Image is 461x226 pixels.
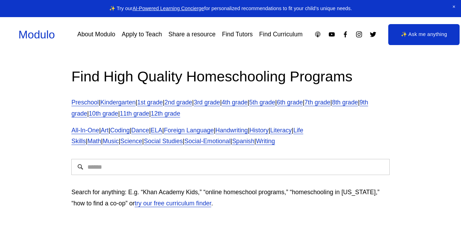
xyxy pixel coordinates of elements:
[120,110,149,117] a: 11th grade
[87,138,101,145] a: Math
[259,28,303,41] a: Find Curriculum
[71,125,389,147] p: | | | | | | | | | | | | | | | |
[355,31,363,38] a: Instagram
[184,138,230,145] a: Social-Emotional
[164,127,214,134] a: Foreign Language
[101,127,108,134] a: Art
[194,99,220,106] a: 3rd grade
[314,31,321,38] a: Apple Podcasts
[71,97,389,119] p: | | | | | | | | | | | | |
[215,127,248,134] a: Handwriting
[103,138,119,145] a: Music
[133,6,204,11] a: AI-Powered Learning Concierge
[135,200,211,207] a: try our free curriculum finder
[131,127,149,134] a: Dance
[332,99,358,106] a: 8th grade
[342,31,349,38] a: Facebook
[71,67,389,86] h2: Find High Quality Homeschooling Programs
[71,159,389,175] input: Search
[277,99,303,106] a: 6th grade
[137,99,163,106] a: 1st grade
[222,99,248,106] a: 4th grade
[89,110,118,117] a: 10th grade
[77,28,115,41] a: About Modulo
[256,138,275,145] a: Writing
[19,28,55,41] a: Modulo
[249,99,275,106] a: 5th grade
[304,99,330,106] a: 7th grade
[144,138,183,145] a: Social Studies
[151,127,162,134] a: ELA
[388,24,460,45] a: ✨ Ask me anything
[71,187,389,209] p: Search for anything: E.g. “Khan Academy Kids,” “online homeschool programs,” “homeschooling in [U...
[168,28,215,41] a: Share a resource
[328,31,335,38] a: YouTube
[110,127,130,134] a: Coding
[100,99,136,106] a: Kindergarten
[222,28,253,41] a: Find Tutors
[71,127,99,134] a: All-In-One
[151,110,180,117] a: 12th grade
[232,138,255,145] a: Spanish
[71,99,99,106] a: Preschool
[270,127,292,134] a: Literacy
[249,127,269,134] a: History
[369,31,377,38] a: Twitter
[120,138,142,145] a: Science
[164,99,192,106] a: 2nd grade
[122,28,162,41] a: Apply to Teach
